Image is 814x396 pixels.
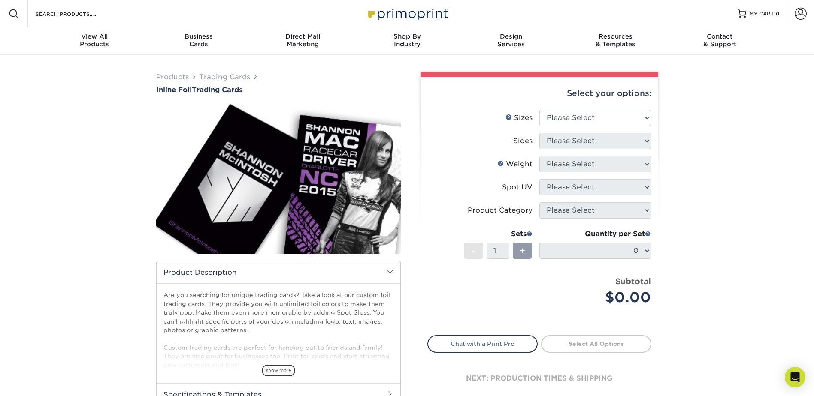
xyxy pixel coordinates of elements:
div: Products [42,33,147,48]
a: Chat with a Print Pro [427,335,538,352]
span: + [520,244,525,257]
div: Sides [513,136,533,146]
div: Weight [497,159,533,169]
div: Select your options: [427,77,651,110]
div: Product Category [468,205,533,216]
strong: Subtotal [615,276,651,286]
img: Inline Foil 01 [156,95,401,264]
a: Trading Cards [199,73,250,81]
div: & Templates [563,33,668,48]
div: Industry [355,33,459,48]
h2: Product Description [157,261,400,283]
span: - [472,244,475,257]
a: Select All Options [541,335,651,352]
a: Direct MailMarketing [251,27,355,55]
span: Business [146,33,251,40]
span: 0 [776,11,780,17]
div: $0.00 [546,287,651,308]
a: View AllProducts [42,27,147,55]
input: SEARCH PRODUCTS..... [35,9,118,19]
span: Direct Mail [251,33,355,40]
span: MY CART [750,10,774,18]
span: Inline Foil [156,86,192,94]
a: Inline FoilTrading Cards [156,86,401,94]
div: Spot UV [502,182,533,192]
div: Quantity per Set [539,229,651,239]
div: Cards [146,33,251,48]
a: DesignServices [459,27,563,55]
span: Design [459,33,563,40]
a: Products [156,73,189,81]
div: & Support [668,33,772,48]
img: Primoprint [364,4,450,23]
span: show more [262,365,295,376]
div: Services [459,33,563,48]
span: Shop By [355,33,459,40]
span: View All [42,33,147,40]
div: Marketing [251,33,355,48]
a: BusinessCards [146,27,251,55]
h1: Trading Cards [156,86,401,94]
p: Are you searching for unique trading cards? Take a look at our custom foil trading cards. They pr... [163,291,393,369]
div: Sets [464,229,533,239]
a: Resources& Templates [563,27,668,55]
div: Sizes [505,113,533,123]
a: Shop ByIndustry [355,27,459,55]
span: Resources [563,33,668,40]
span: Contact [668,33,772,40]
div: Open Intercom Messenger [785,367,805,387]
a: Contact& Support [668,27,772,55]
